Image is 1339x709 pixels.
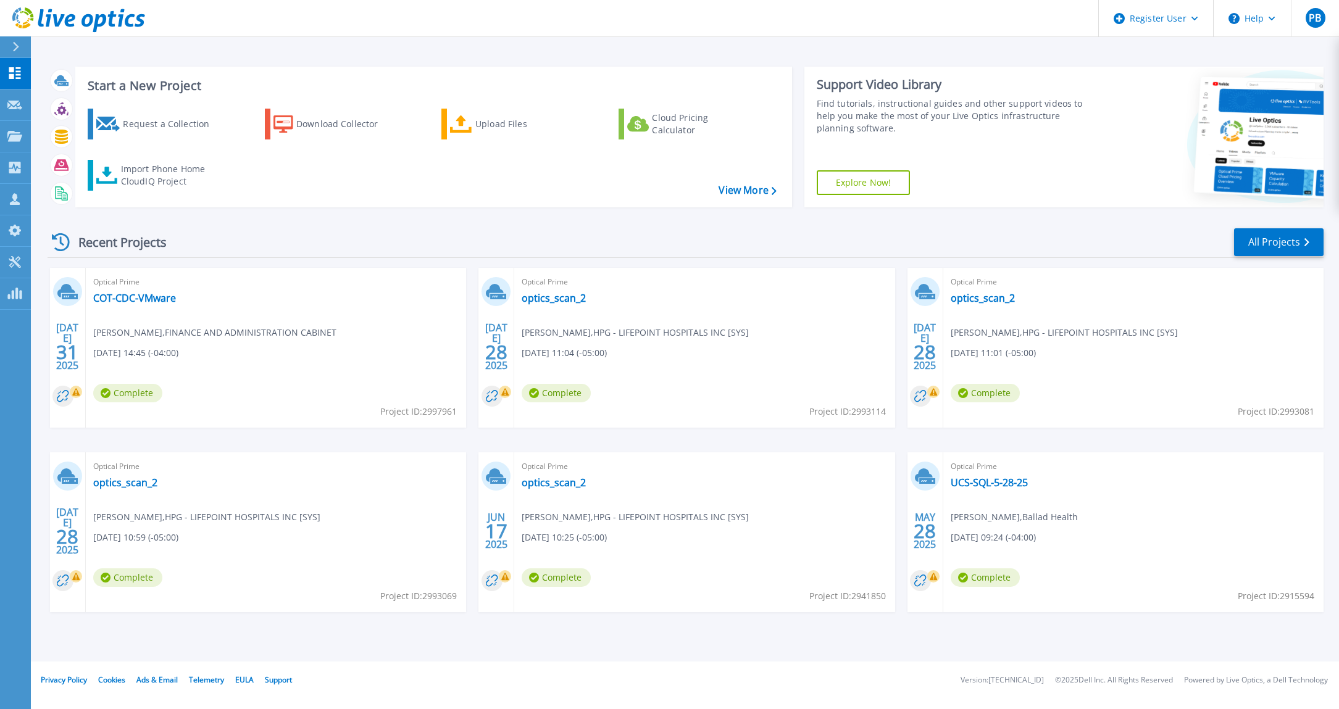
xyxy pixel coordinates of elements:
span: [PERSON_NAME] , Ballad Health [951,510,1078,524]
span: Optical Prime [93,275,459,289]
div: [DATE] 2025 [56,508,79,554]
div: [DATE] 2025 [56,324,79,369]
span: [PERSON_NAME] , HPG - LIFEPOINT HOSPITALS INC [SYS] [522,510,749,524]
span: [DATE] 09:24 (-04:00) [951,531,1036,544]
div: Support Video Library [817,77,1083,93]
a: Privacy Policy [41,674,87,685]
span: Optical Prime [951,460,1316,473]
a: Cookies [98,674,125,685]
li: © 2025 Dell Inc. All Rights Reserved [1055,676,1173,684]
a: optics_scan_2 [522,292,586,304]
a: COT-CDC-VMware [93,292,176,304]
span: [DATE] 11:01 (-05:00) [951,346,1036,360]
h3: Start a New Project [88,79,776,93]
div: JUN 2025 [485,508,508,554]
span: [DATE] 14:45 (-04:00) [93,346,178,360]
a: Upload Files [441,109,579,139]
div: Import Phone Home CloudIQ Project [121,163,217,188]
div: Download Collector [296,112,395,136]
span: Complete [93,568,162,587]
span: Project ID: 2993069 [380,589,457,603]
span: 31 [56,347,78,357]
span: PB [1309,13,1321,23]
span: Complete [951,568,1020,587]
span: Optical Prime [951,275,1316,289]
li: Version: [TECHNICAL_ID] [961,676,1044,684]
div: Find tutorials, instructional guides and other support videos to help you make the most of your L... [817,97,1083,135]
a: All Projects [1234,228,1324,256]
div: MAY 2025 [913,508,936,554]
a: Explore Now! [817,170,911,195]
span: [DATE] 10:25 (-05:00) [522,531,607,544]
span: 28 [914,526,936,536]
div: Recent Projects [48,227,183,257]
span: Optical Prime [522,275,887,289]
div: Upload Files [475,112,574,136]
span: Complete [93,384,162,402]
a: optics_scan_2 [522,476,586,489]
span: Project ID: 2997961 [380,405,457,418]
span: [DATE] 10:59 (-05:00) [93,531,178,544]
span: Optical Prime [522,460,887,473]
span: [PERSON_NAME] , HPG - LIFEPOINT HOSPITALS INC [SYS] [522,326,749,339]
a: Request a Collection [88,109,225,139]
span: Project ID: 2993114 [809,405,886,418]
span: Project ID: 2993081 [1238,405,1314,418]
span: [PERSON_NAME] , FINANCE AND ADMINISTRATION CABINET [93,326,336,339]
span: Complete [522,384,591,402]
span: 17 [485,526,507,536]
span: [PERSON_NAME] , HPG - LIFEPOINT HOSPITALS INC [SYS] [951,326,1178,339]
span: Optical Prime [93,460,459,473]
span: Project ID: 2941850 [809,589,886,603]
a: EULA [235,674,254,685]
span: 28 [56,531,78,542]
span: Project ID: 2915594 [1238,589,1314,603]
a: optics_scan_2 [93,476,157,489]
a: Cloud Pricing Calculator [619,109,756,139]
a: Support [265,674,292,685]
div: Cloud Pricing Calculator [652,112,751,136]
div: Request a Collection [123,112,222,136]
div: [DATE] 2025 [913,324,936,369]
span: 28 [914,347,936,357]
span: Complete [951,384,1020,402]
a: View More [719,185,776,196]
div: [DATE] 2025 [485,324,508,369]
span: 28 [485,347,507,357]
span: Complete [522,568,591,587]
a: Ads & Email [136,674,178,685]
a: Telemetry [189,674,224,685]
span: [PERSON_NAME] , HPG - LIFEPOINT HOSPITALS INC [SYS] [93,510,320,524]
a: UCS-SQL-5-28-25 [951,476,1028,489]
li: Powered by Live Optics, a Dell Technology [1184,676,1328,684]
span: [DATE] 11:04 (-05:00) [522,346,607,360]
a: Download Collector [265,109,403,139]
a: optics_scan_2 [951,292,1015,304]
